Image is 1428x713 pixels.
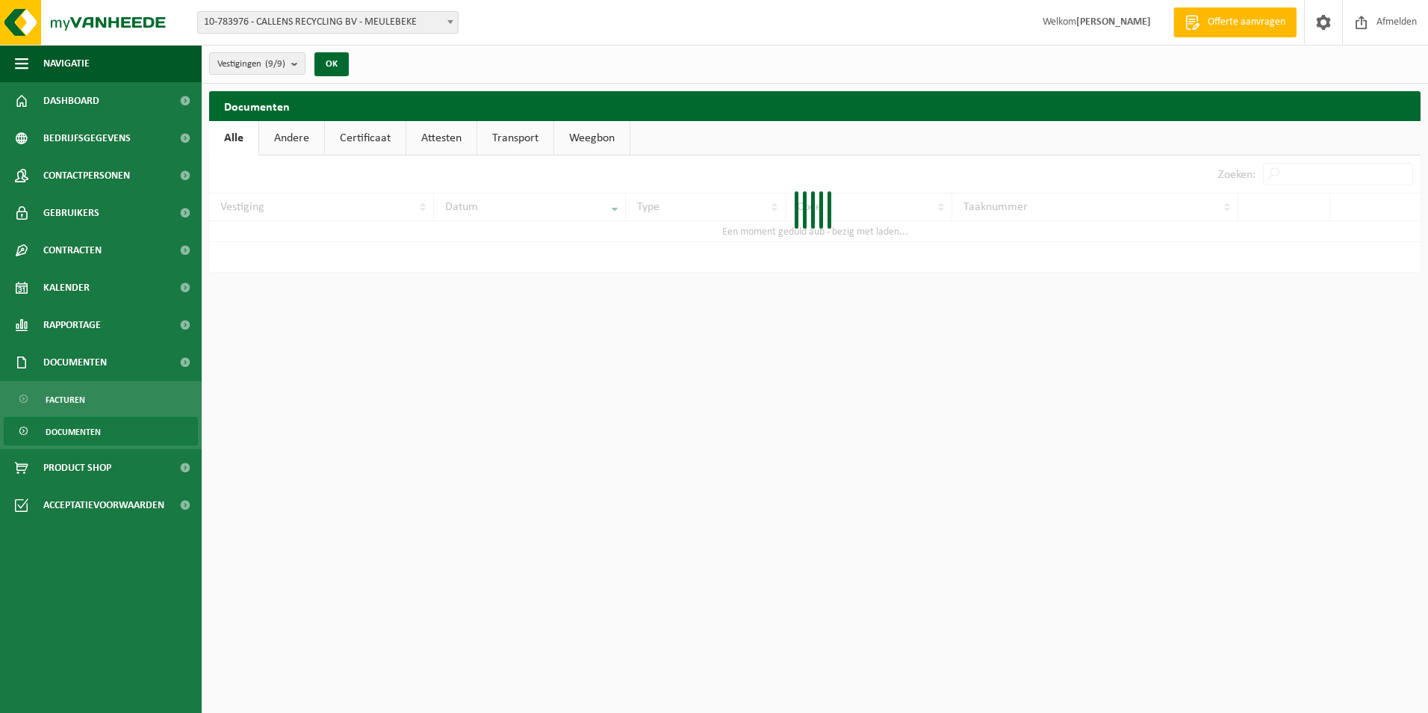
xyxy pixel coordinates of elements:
[217,53,285,75] span: Vestigingen
[43,82,99,120] span: Dashboard
[43,120,131,157] span: Bedrijfsgegevens
[43,232,102,269] span: Contracten
[43,306,101,344] span: Rapportage
[477,121,553,155] a: Transport
[314,52,349,76] button: OK
[554,121,630,155] a: Weegbon
[209,91,1421,120] h2: Documenten
[1173,7,1297,37] a: Offerte aanvragen
[259,121,324,155] a: Andere
[43,269,90,306] span: Kalender
[43,157,130,194] span: Contactpersonen
[4,417,198,445] a: Documenten
[325,121,406,155] a: Certificaat
[209,52,305,75] button: Vestigingen(9/9)
[43,344,107,381] span: Documenten
[198,12,458,33] span: 10-783976 - CALLENS RECYCLING BV - MEULEBEKE
[1076,16,1151,28] strong: [PERSON_NAME]
[46,418,101,446] span: Documenten
[265,59,285,69] count: (9/9)
[406,121,476,155] a: Attesten
[209,121,258,155] a: Alle
[43,487,164,524] span: Acceptatievoorwaarden
[46,386,85,414] span: Facturen
[1204,15,1289,30] span: Offerte aanvragen
[43,194,99,232] span: Gebruikers
[43,45,90,82] span: Navigatie
[43,449,111,487] span: Product Shop
[197,11,459,34] span: 10-783976 - CALLENS RECYCLING BV - MEULEBEKE
[4,385,198,413] a: Facturen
